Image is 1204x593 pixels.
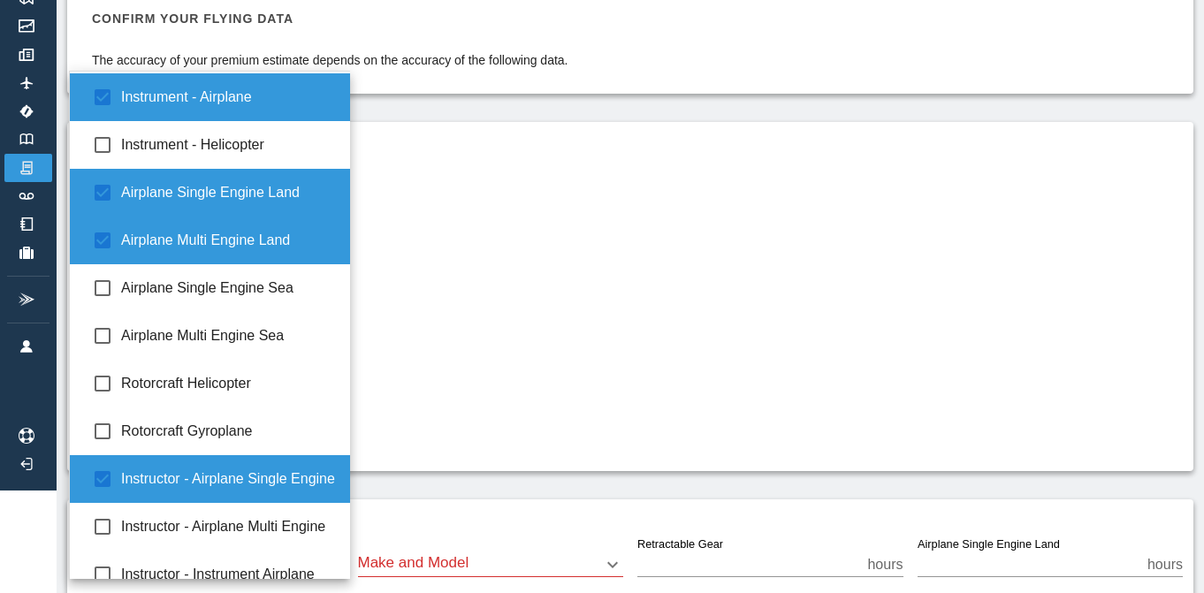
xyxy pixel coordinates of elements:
[121,564,337,585] span: Instructor - Instrument Airplane
[121,373,337,394] span: Rotorcraft Helicopter
[121,421,337,442] span: Rotorcraft Gyroplane
[121,468,337,490] span: Instructor - Airplane Single Engine
[121,277,337,299] span: Airplane Single Engine Sea
[121,134,337,156] span: Instrument - Helicopter
[121,230,337,251] span: Airplane Multi Engine Land
[121,325,337,346] span: Airplane Multi Engine Sea
[121,87,337,108] span: Instrument - Airplane
[121,516,337,537] span: Instructor - Airplane Multi Engine
[121,182,337,203] span: Airplane Single Engine Land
